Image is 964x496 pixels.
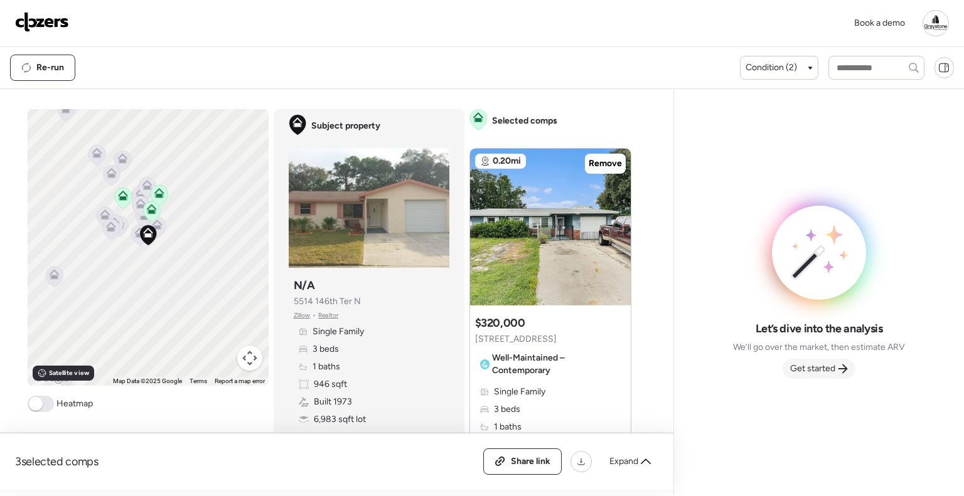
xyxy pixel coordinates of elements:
img: Google [31,369,72,386]
span: 5514 146th Ter N [294,295,361,308]
span: Remove [589,157,622,170]
span: We’ll go over the market, then estimate ARV [733,341,905,354]
span: Condition (2) [746,61,797,74]
span: Single Family [313,325,364,338]
span: Expand [609,455,638,468]
span: Zillow [294,310,311,320]
span: Map Data ©2025 Google [113,377,182,384]
button: Map camera controls [237,346,262,371]
span: Heatmap [56,398,93,410]
span: Well-Maintained – Contemporary [492,352,621,377]
h3: $320,000 [475,315,525,330]
span: 1 baths [494,421,522,433]
span: Selected comps [492,115,557,127]
a: Report a map error [215,377,265,384]
span: Satellite view [49,368,89,378]
span: 0.20mi [493,155,521,167]
span: 6,983 sqft lot [314,413,366,426]
span: • [313,310,316,320]
span: 3 beds [494,403,520,416]
span: Re-run [36,61,64,74]
a: Terms (opens in new tab) [190,377,207,384]
a: Open this area in Google Maps (opens a new window) [31,369,72,386]
span: Garage [314,431,343,443]
span: Built 1973 [314,396,352,408]
span: 946 sqft [314,378,347,391]
span: 1 baths [313,361,340,373]
h3: N/A [294,278,315,293]
img: Logo [15,12,69,32]
span: Share link [511,455,550,468]
span: [STREET_ADDRESS] [475,333,557,346]
span: Get started [790,362,835,375]
span: Book a demo [854,18,905,28]
span: 3 selected comps [15,454,99,469]
span: Subject property [311,120,380,132]
span: Realtor [318,310,338,320]
span: Let’s dive into the analysis [756,321,883,336]
span: Single Family [494,386,545,398]
span: 3 beds [313,343,339,356]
